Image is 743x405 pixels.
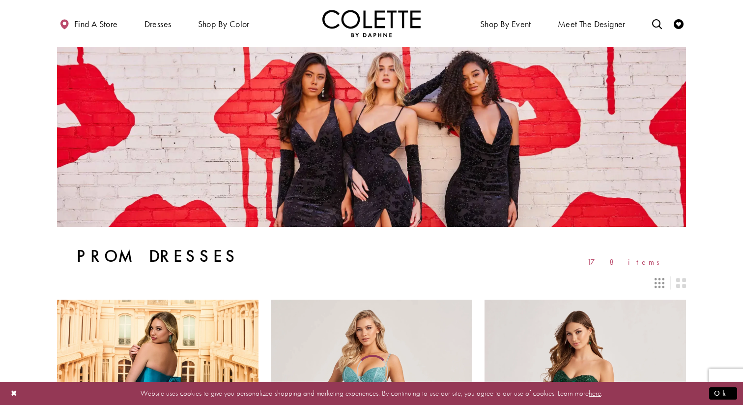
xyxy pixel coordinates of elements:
span: Shop By Event [478,10,534,37]
span: Switch layout to 3 columns [655,278,664,288]
span: Shop by color [198,19,250,29]
a: Meet the designer [555,10,628,37]
span: Meet the designer [558,19,626,29]
span: Shop By Event [480,19,531,29]
a: Visit Home Page [322,10,421,37]
span: Dresses [144,19,171,29]
a: Find a store [57,10,120,37]
span: Find a store [74,19,118,29]
p: Website uses cookies to give you personalized shopping and marketing experiences. By continuing t... [71,387,672,400]
a: here [589,388,601,398]
span: 178 items [587,258,666,266]
img: Colette by Daphne [322,10,421,37]
button: Submit Dialog [709,387,737,400]
span: Switch layout to 2 columns [676,278,686,288]
a: Check Wishlist [671,10,686,37]
button: Close Dialog [6,385,23,402]
span: Dresses [142,10,174,37]
h1: Prom Dresses [77,247,239,266]
span: Shop by color [196,10,252,37]
a: Toggle search [650,10,664,37]
div: Layout Controls [51,272,692,294]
